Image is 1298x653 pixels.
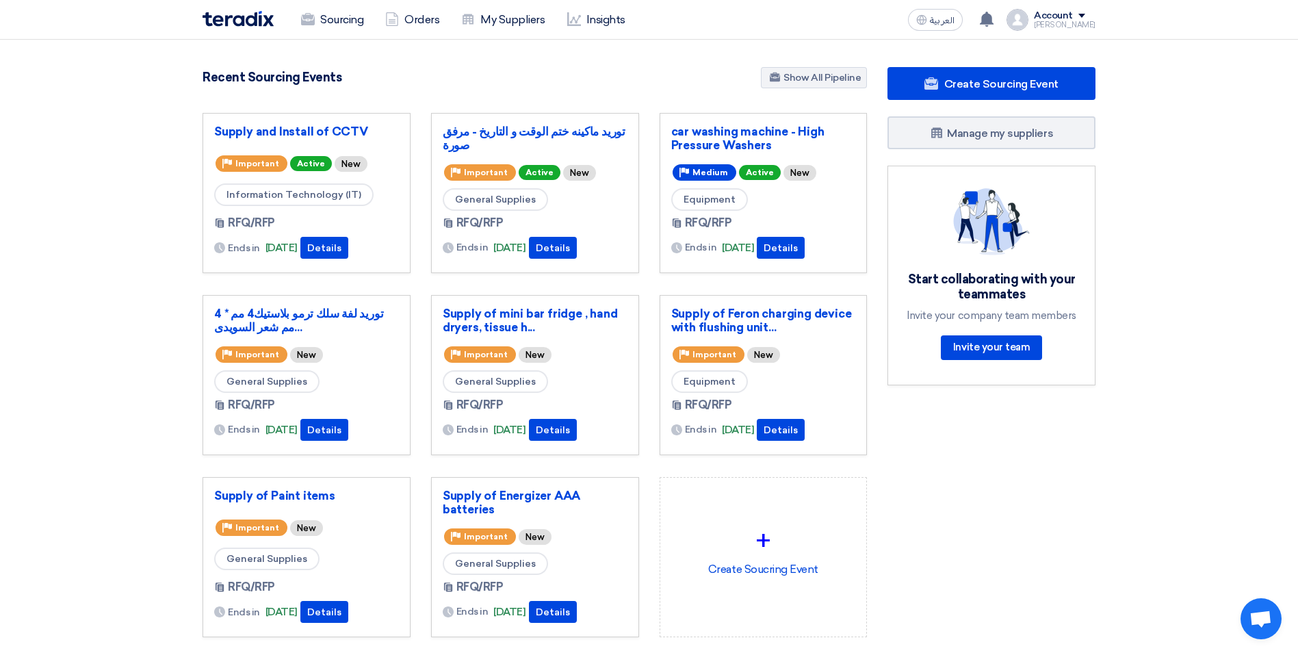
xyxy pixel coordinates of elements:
[692,350,736,359] span: Important
[671,520,856,561] div: +
[228,397,275,413] span: RFQ/RFP
[930,16,955,25] span: العربية
[443,370,548,393] span: General Supplies
[265,422,298,438] span: [DATE]
[464,350,508,359] span: Important
[685,240,717,255] span: Ends in
[228,215,275,231] span: RFQ/RFP
[519,347,551,363] div: New
[1034,21,1095,29] div: [PERSON_NAME]
[493,604,525,620] span: [DATE]
[456,422,489,437] span: Ends in
[563,165,596,181] div: New
[235,523,279,533] span: Important
[450,5,556,35] a: My Suppliers
[1241,598,1282,639] div: Open chat
[456,215,504,231] span: RFQ/RFP
[1007,9,1028,31] img: profile_test.png
[529,419,577,441] button: Details
[747,347,780,363] div: New
[757,237,805,259] button: Details
[464,532,508,541] span: Important
[739,165,781,180] span: Active
[685,397,732,413] span: RFQ/RFP
[374,5,450,35] a: Orders
[443,125,627,152] a: توريد ماكينه ختم الوقت و التاريخ - مرفق صورة
[953,188,1030,255] img: invite_your_team.svg
[290,520,323,536] div: New
[214,370,320,393] span: General Supplies
[335,156,367,172] div: New
[685,215,732,231] span: RFQ/RFP
[671,370,748,393] span: Equipment
[722,240,754,256] span: [DATE]
[214,548,320,570] span: General Supplies
[265,604,298,620] span: [DATE]
[443,552,548,575] span: General Supplies
[757,419,805,441] button: Details
[443,489,627,516] a: Supply of Energizer AAA batteries
[214,307,399,334] a: توريد لفة سلك ترمو بلاستيك4 مم * 4 مم شعر السويدى...
[290,156,332,171] span: Active
[671,125,856,152] a: car washing machine - High Pressure Washers
[456,579,504,596] span: RFQ/RFP
[519,165,560,180] span: Active
[228,579,275,596] span: RFQ/RFP
[493,422,525,438] span: [DATE]
[464,168,508,177] span: Important
[556,5,636,35] a: Insights
[944,77,1059,90] span: Create Sourcing Event
[671,188,748,211] span: Equipment
[300,237,348,259] button: Details
[671,307,856,334] a: Supply of Feron charging device with flushing unit...
[214,489,399,502] a: Supply of Paint items
[692,168,728,177] span: Medium
[529,237,577,259] button: Details
[761,67,867,88] a: Show All Pipeline
[265,240,298,256] span: [DATE]
[1034,10,1073,22] div: Account
[214,183,374,206] span: Information Technology (IT)
[456,240,489,255] span: Ends in
[203,11,274,27] img: Teradix logo
[685,422,717,437] span: Ends in
[228,422,260,437] span: Ends in
[456,604,489,619] span: Ends in
[290,5,374,35] a: Sourcing
[203,70,341,85] h4: Recent Sourcing Events
[722,422,754,438] span: [DATE]
[671,489,856,609] div: Create Soucring Event
[783,165,816,181] div: New
[519,529,551,545] div: New
[235,159,279,168] span: Important
[905,309,1078,322] div: Invite your company team members
[443,307,627,334] a: Supply of mini bar fridge , hand dryers, tissue h...
[941,335,1042,360] a: Invite your team
[887,116,1095,149] a: Manage my suppliers
[290,347,323,363] div: New
[228,241,260,255] span: Ends in
[456,397,504,413] span: RFQ/RFP
[235,350,279,359] span: Important
[228,605,260,619] span: Ends in
[908,9,963,31] button: العربية
[214,125,399,138] a: Supply and Install of CCTV
[529,601,577,623] button: Details
[443,188,548,211] span: General Supplies
[300,601,348,623] button: Details
[905,272,1078,303] div: Start collaborating with your teammates
[493,240,525,256] span: [DATE]
[300,419,348,441] button: Details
